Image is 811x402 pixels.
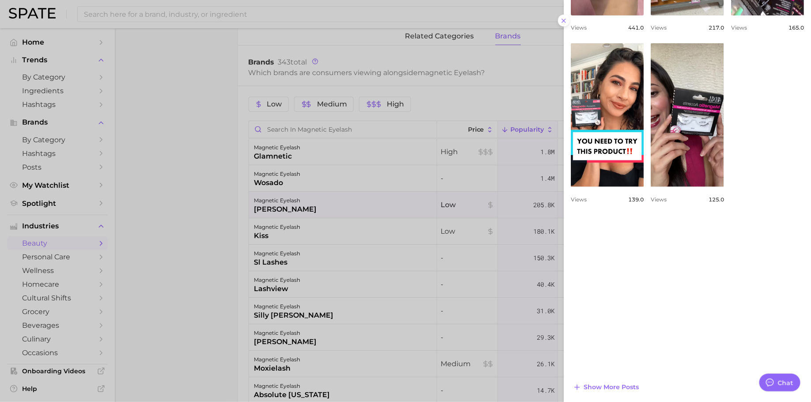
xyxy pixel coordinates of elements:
span: Views [651,196,667,203]
span: Views [651,24,667,31]
span: Views [571,196,587,203]
button: Show more posts [571,381,641,394]
span: Views [731,24,747,31]
span: Show more posts [584,384,639,391]
span: Views [571,24,587,31]
span: 441.0 [628,24,644,31]
span: 125.0 [709,196,724,203]
span: 139.0 [628,196,644,203]
span: 217.0 [709,24,724,31]
span: 165.0 [788,24,804,31]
